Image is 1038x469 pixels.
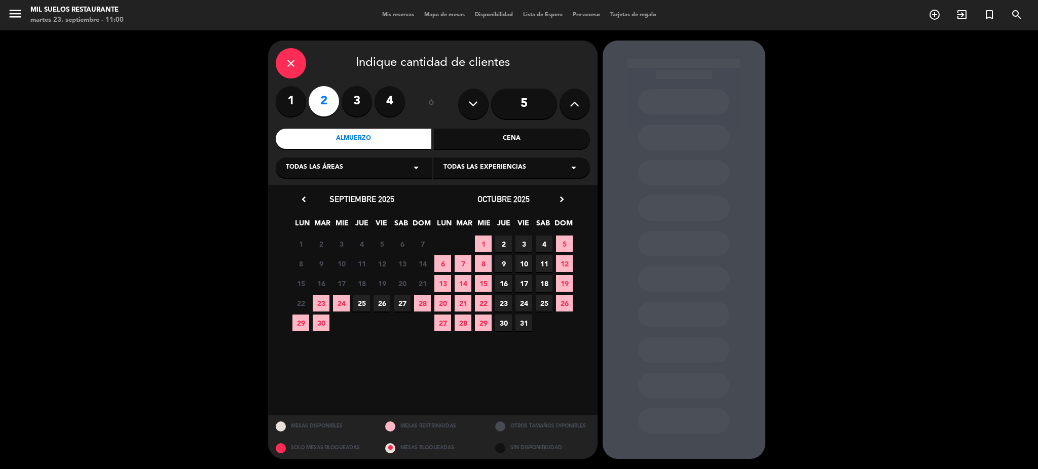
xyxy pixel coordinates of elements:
span: 20 [434,295,451,311]
span: Mapa de mesas [419,12,470,18]
span: 24 [515,295,532,311]
label: 1 [276,86,306,116]
i: close [285,57,297,69]
span: 7 [414,236,431,252]
span: 23 [313,295,329,311]
span: 25 [536,295,552,311]
i: chevron_right [557,194,567,205]
span: 17 [515,275,532,292]
span: 15 [292,275,309,292]
span: 16 [495,275,512,292]
span: JUE [353,217,370,234]
span: 4 [353,236,370,252]
span: 21 [455,295,471,311]
div: ó [415,86,448,122]
span: 23 [495,295,512,311]
span: 5 [556,236,573,252]
span: 27 [434,315,451,331]
span: 26 [556,295,573,311]
span: 18 [536,275,552,292]
span: 8 [292,255,309,272]
i: arrow_drop_down [410,162,422,174]
span: SAB [535,217,551,234]
i: search [1011,9,1023,21]
label: 3 [342,86,372,116]
span: 24 [333,295,350,311]
span: Pre-acceso [568,12,605,18]
span: 29 [292,315,309,331]
span: 8 [475,255,492,272]
span: 19 [556,275,573,292]
span: 22 [475,295,492,311]
span: 13 [434,275,451,292]
span: 19 [374,275,390,292]
span: 3 [333,236,350,252]
span: 2 [313,236,329,252]
i: menu [8,6,23,21]
span: 11 [536,255,552,272]
span: 26 [374,295,390,311]
span: 20 [394,275,411,292]
button: menu [8,6,23,25]
span: Lista de Espera [518,12,568,18]
span: 10 [515,255,532,272]
label: 4 [375,86,405,116]
span: VIE [515,217,532,234]
span: 10 [333,255,350,272]
span: septiembre 2025 [329,194,394,204]
span: 30 [495,315,512,331]
span: 6 [394,236,411,252]
span: JUE [495,217,512,234]
span: DOM [554,217,571,234]
span: 13 [394,255,411,272]
i: turned_in_not [983,9,995,21]
span: 1 [292,236,309,252]
span: LUN [294,217,311,234]
span: 17 [333,275,350,292]
span: 1 [475,236,492,252]
span: 7 [455,255,471,272]
div: OTROS TAMAÑOS DIPONIBLES [488,415,598,437]
span: MIE [333,217,350,234]
div: SIN DISPONIBILIDAD [488,437,598,459]
span: 25 [353,295,370,311]
span: 14 [455,275,471,292]
i: chevron_left [299,194,309,205]
span: Disponibilidad [470,12,518,18]
i: add_circle_outline [929,9,941,21]
span: 28 [455,315,471,331]
i: arrow_drop_down [568,162,580,174]
span: VIE [373,217,390,234]
span: octubre 2025 [477,194,530,204]
span: MAR [456,217,472,234]
span: Todas las áreas [286,163,343,173]
span: LUN [436,217,453,234]
span: 3 [515,236,532,252]
span: Tarjetas de regalo [605,12,661,18]
span: 9 [313,255,329,272]
div: Almuerzo [276,129,432,149]
div: Cena [434,129,590,149]
span: MIE [475,217,492,234]
span: DOM [413,217,429,234]
div: SOLO MESAS BLOQUEADAS [268,437,378,459]
div: MESAS DISPONIBLES [268,415,378,437]
span: Mis reservas [377,12,419,18]
div: MESAS RESTRINGIDAS [378,415,488,437]
span: 12 [374,255,390,272]
span: 16 [313,275,329,292]
span: 14 [414,255,431,272]
span: 4 [536,236,552,252]
div: Mil Suelos Restaurante [30,5,124,15]
span: 29 [475,315,492,331]
span: 18 [353,275,370,292]
span: 5 [374,236,390,252]
label: 2 [309,86,339,116]
span: 28 [414,295,431,311]
div: Indique cantidad de clientes [276,48,590,79]
div: martes 23. septiembre - 11:00 [30,15,124,25]
span: 6 [434,255,451,272]
span: 11 [353,255,370,272]
span: 22 [292,295,309,311]
span: 30 [313,315,329,331]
